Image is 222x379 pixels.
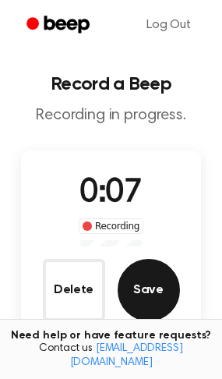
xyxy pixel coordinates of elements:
[9,342,213,370] span: Contact us
[79,218,143,234] div: Recording
[16,10,104,41] a: Beep
[131,6,206,44] a: Log Out
[12,75,210,94] h1: Record a Beep
[79,177,142,210] span: 0:07
[12,106,210,126] p: Recording in progress.
[43,259,105,321] button: Delete Audio Record
[70,343,183,368] a: [EMAIL_ADDRESS][DOMAIN_NAME]
[118,259,180,321] button: Save Audio Record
